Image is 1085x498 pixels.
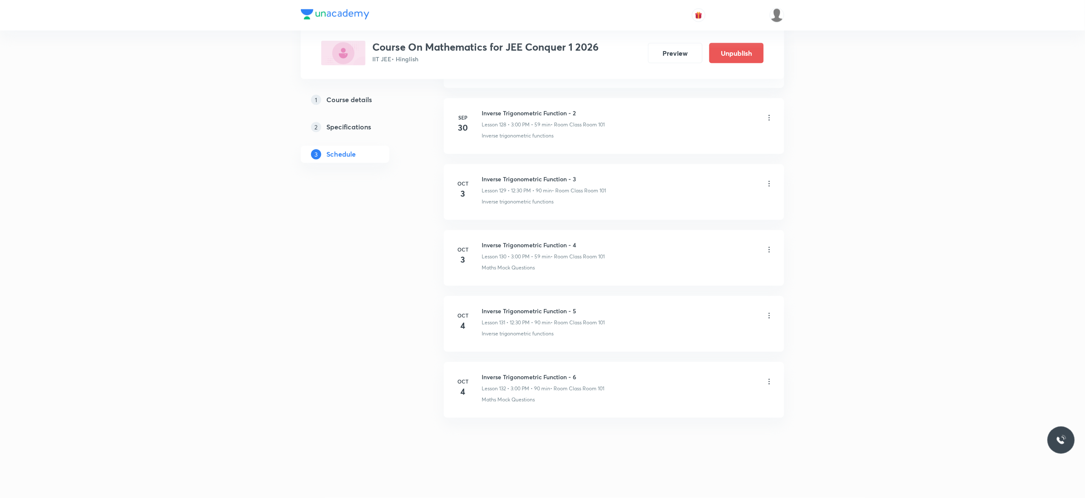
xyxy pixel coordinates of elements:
h6: Oct [454,246,471,254]
h5: Course details [326,95,372,105]
a: Company Logo [301,9,369,22]
h6: Inverse Trigonometric Function - 4 [482,241,605,250]
a: 1Course details [301,92,417,109]
h6: Oct [454,312,471,320]
p: • Room Class Room 101 [552,187,606,195]
p: Lesson 128 • 3:00 PM • 59 min [482,121,551,129]
h5: Specifications [326,122,371,132]
h6: Inverse Trigonometric Function - 3 [482,175,606,184]
h4: 30 [454,122,471,135]
h5: Schedule [326,149,356,160]
h6: Oct [454,378,471,386]
h4: 3 [454,254,471,266]
p: 2 [311,122,321,132]
p: Lesson 130 • 3:00 PM • 59 min [482,253,551,261]
p: Maths Mock Questions [482,264,535,272]
p: • Room Class Room 101 [551,121,605,129]
p: • Room Class Room 101 [550,385,604,393]
h4: 4 [454,320,471,332]
p: Inverse trigonometric functions [482,198,554,206]
h4: 4 [454,386,471,398]
button: Unpublish [709,43,764,63]
h6: Inverse Trigonometric Function - 6 [482,373,604,382]
p: Lesson 132 • 3:00 PM • 90 min [482,385,550,393]
img: 04F7236C-AFBF-45C8-ABDC-28C89B1A2C42_plus.png [321,41,365,66]
h6: Inverse Trigonometric Function - 2 [482,109,605,118]
h6: Inverse Trigonometric Function - 5 [482,307,605,316]
p: Inverse trigonometric functions [482,330,554,338]
img: Company Logo [301,9,369,20]
img: ttu [1056,435,1066,445]
p: Lesson 131 • 12:30 PM • 90 min [482,319,551,327]
h6: Oct [454,180,471,188]
img: avatar [695,11,702,19]
h3: Course On Mathematics for JEE Conquer 1 2026 [372,41,599,53]
p: IIT JEE • Hinglish [372,55,599,64]
h4: 3 [454,188,471,200]
p: Maths Mock Questions [482,396,535,404]
button: avatar [692,9,705,22]
p: • Room Class Room 101 [551,253,605,261]
p: 1 [311,95,321,105]
button: Preview [648,43,702,63]
h6: Sep [454,114,471,122]
p: 3 [311,149,321,160]
a: 2Specifications [301,119,417,136]
img: Anuruddha Kumar [770,8,784,23]
p: • Room Class Room 101 [551,319,605,327]
p: Inverse trigonometric functions [482,132,554,140]
p: Lesson 129 • 12:30 PM • 90 min [482,187,552,195]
